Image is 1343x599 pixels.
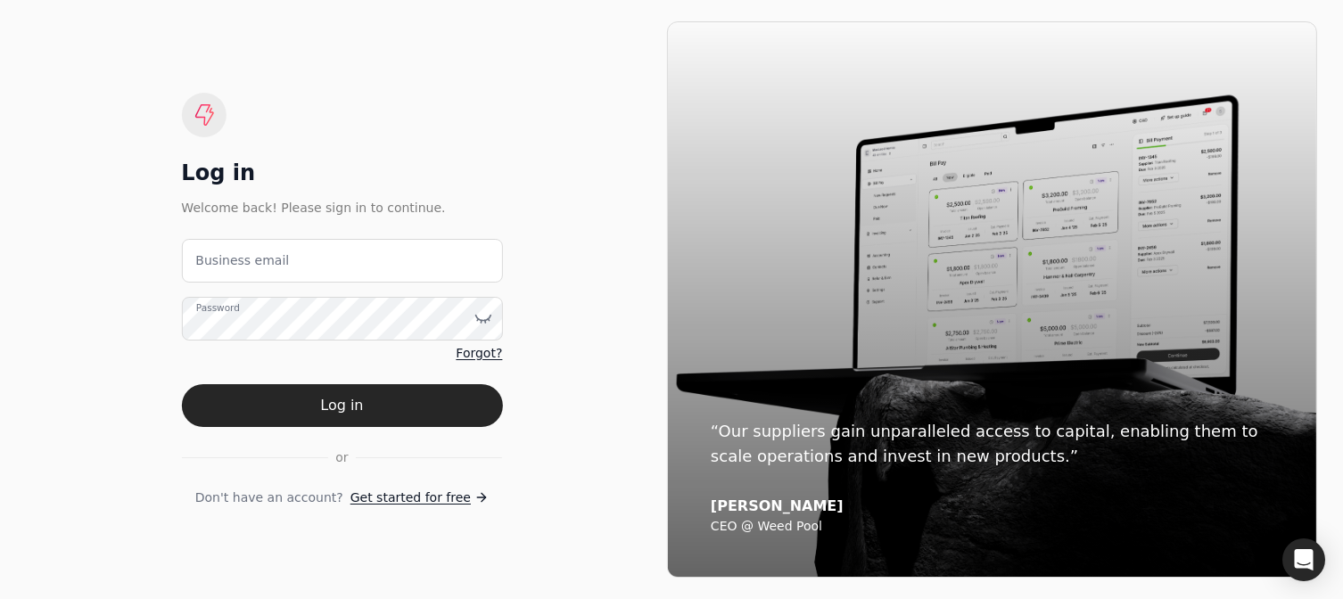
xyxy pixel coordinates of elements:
span: Don't have an account? [195,488,343,507]
span: or [335,448,348,467]
div: CEO @ Weed Pool [711,519,1273,535]
span: Get started for free [350,488,471,507]
button: Log in [181,384,502,427]
div: “Our suppliers gain unparalleled access to capital, enabling them to scale operations and invest ... [711,419,1273,469]
div: Welcome back! Please sign in to continue. [181,198,502,217]
label: Business email [195,251,289,270]
div: Log in [181,159,502,187]
div: [PERSON_NAME] [711,497,1273,515]
div: Open Intercom Messenger [1282,538,1325,581]
a: Forgot? [456,344,502,363]
a: Get started for free [350,488,489,507]
label: Password [195,300,239,315]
